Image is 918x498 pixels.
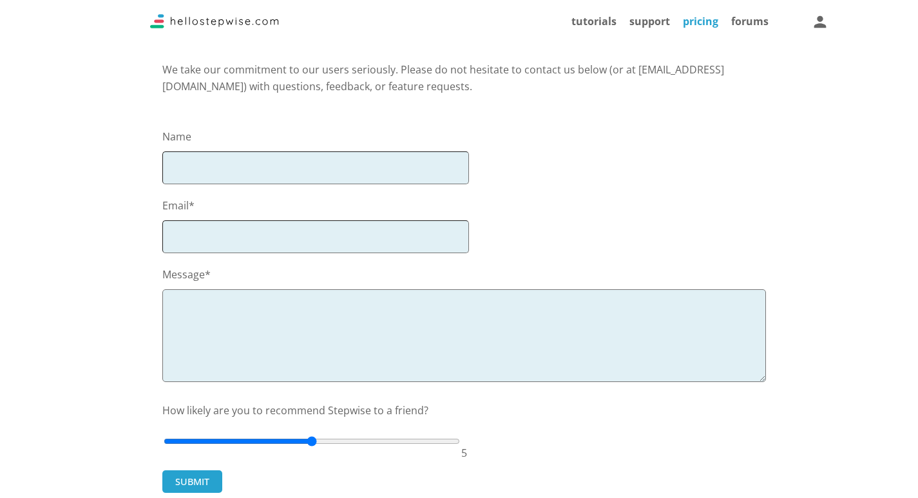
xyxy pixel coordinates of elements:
[150,17,279,32] a: Stepwise
[571,14,617,28] a: tutorials
[162,61,756,493] p: We take our commitment to our users seriously. Please do not hesitate to contact us below (or at ...
[162,470,222,493] button: SUBMIT
[731,14,769,28] a: forums
[683,14,718,28] a: pricing
[162,95,756,493] form: Name Email* Message* How likely are you to recommend Stepwise to a friend? 5
[150,14,279,28] img: Logo
[629,14,670,28] a: support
